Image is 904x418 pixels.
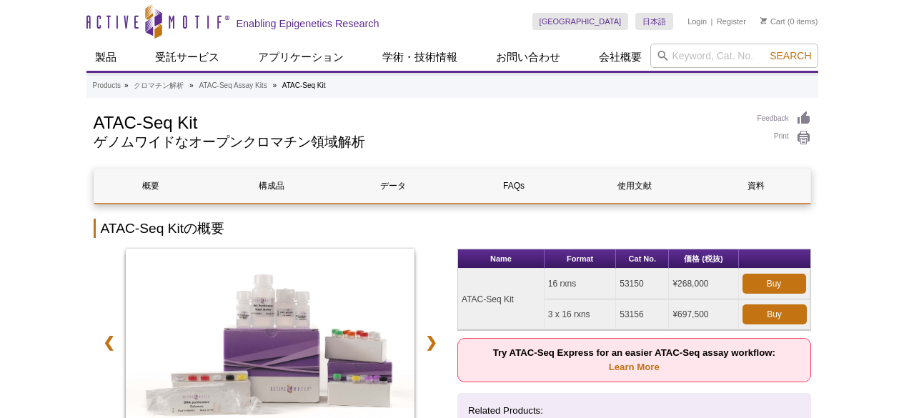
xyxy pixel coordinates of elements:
[282,81,326,89] li: ATAC-Seq Kit
[134,79,184,92] a: クロマチン解析
[94,169,208,203] a: 概要
[94,136,743,149] h2: ゲノムワイドなオープンクロマチン領域解析
[124,81,129,89] li: »
[590,44,650,71] a: 会社概要
[215,169,329,203] a: 構成品
[758,130,811,146] a: Print
[609,362,660,372] a: Learn More
[742,274,806,294] a: Buy
[717,16,746,26] a: Register
[199,79,267,92] a: ATAC-Seq Assay Kits
[616,269,669,299] td: 53150
[669,269,738,299] td: ¥268,000
[94,111,743,132] h1: ATAC-Seq Kit
[249,44,352,71] a: アプリケーション
[189,81,194,89] li: »
[742,304,807,324] a: Buy
[457,169,570,203] a: FAQs
[336,169,449,203] a: データ
[699,169,813,203] a: 資料
[487,44,569,71] a: お問い合わせ
[669,299,738,330] td: ¥697,500
[532,13,629,30] a: [GEOGRAPHIC_DATA]
[416,326,447,359] a: ❯
[545,269,616,299] td: 16 rxns
[760,13,818,30] li: (0 items)
[616,299,669,330] td: 53156
[765,49,815,62] button: Search
[616,249,669,269] th: Cat No.
[758,111,811,126] a: Feedback
[760,17,767,24] img: Your Cart
[545,249,616,269] th: Format
[272,81,277,89] li: »
[760,16,785,26] a: Cart
[545,299,616,330] td: 3 x 16 rxns
[468,404,800,418] p: Related Products:
[146,44,228,71] a: 受託サービス
[635,13,673,30] a: 日本語
[458,269,545,330] td: ATAC-Seq Kit
[93,79,121,92] a: Products
[578,169,692,203] a: 使用文献
[770,50,811,61] span: Search
[237,17,379,30] h2: Enabling Epigenetics Research
[86,44,125,71] a: 製品
[94,326,124,359] a: ❮
[493,347,775,372] strong: Try ATAC-Seq Express for an easier ATAC-Seq assay workflow:
[374,44,466,71] a: 学術・技術情報
[711,13,713,30] li: |
[687,16,707,26] a: Login
[94,219,811,238] h2: ATAC-Seq Kitの概要
[669,249,738,269] th: 価格 (税抜)
[650,44,818,68] input: Keyword, Cat. No.
[458,249,545,269] th: Name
